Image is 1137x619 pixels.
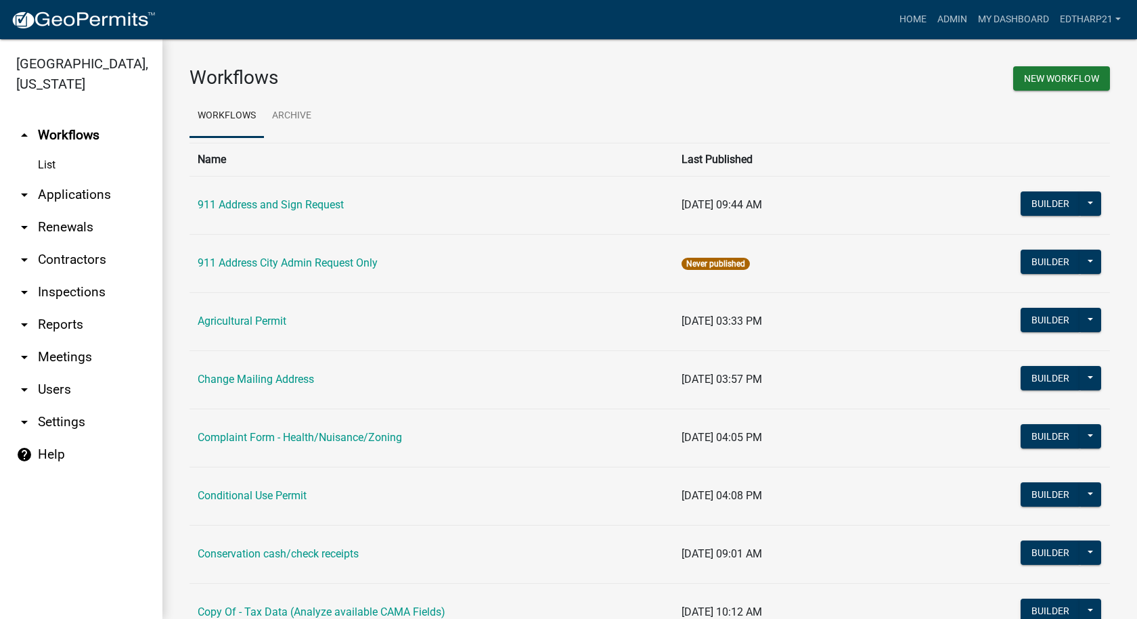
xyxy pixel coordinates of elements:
a: EdTharp21 [1054,7,1126,32]
a: Agricultural Permit [198,315,286,327]
a: Copy Of - Tax Data (Analyze available CAMA Fields) [198,605,445,618]
a: 911 Address and Sign Request [198,198,344,211]
span: Never published [682,258,750,270]
i: arrow_drop_down [16,317,32,333]
a: Workflows [189,95,264,138]
button: Builder [1021,482,1080,507]
button: Builder [1021,424,1080,449]
a: 911 Address City Admin Request Only [198,256,378,269]
button: New Workflow [1013,66,1110,91]
i: arrow_drop_down [16,382,32,398]
h3: Workflows [189,66,640,89]
button: Builder [1021,191,1080,216]
span: [DATE] 03:33 PM [682,315,762,327]
span: [DATE] 03:57 PM [682,373,762,386]
i: arrow_drop_up [16,127,32,143]
span: [DATE] 04:05 PM [682,431,762,444]
i: arrow_drop_down [16,219,32,235]
span: [DATE] 04:08 PM [682,489,762,502]
i: arrow_drop_down [16,284,32,300]
a: Archive [264,95,319,138]
button: Builder [1021,250,1080,274]
button: Builder [1021,366,1080,390]
span: [DATE] 09:01 AM [682,547,762,560]
a: Home [894,7,932,32]
i: arrow_drop_down [16,349,32,365]
a: Complaint Form - Health/Nuisance/Zoning [198,431,402,444]
a: Admin [932,7,973,32]
a: Conditional Use Permit [198,489,307,502]
button: Builder [1021,541,1080,565]
i: arrow_drop_down [16,414,32,430]
a: Conservation cash/check receipts [198,547,359,560]
a: Change Mailing Address [198,373,314,386]
button: Builder [1021,308,1080,332]
i: help [16,446,32,463]
i: arrow_drop_down [16,187,32,203]
span: [DATE] 10:12 AM [682,605,762,618]
a: My Dashboard [973,7,1054,32]
th: Name [189,143,673,176]
span: [DATE] 09:44 AM [682,198,762,211]
th: Last Published [673,143,941,176]
i: arrow_drop_down [16,252,32,268]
